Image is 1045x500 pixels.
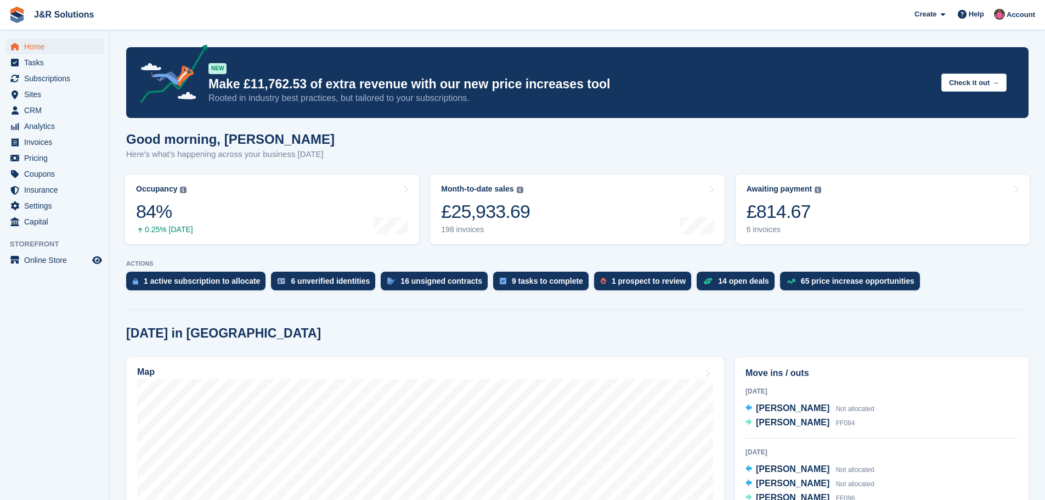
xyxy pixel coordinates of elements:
a: 1 prospect to review [594,272,697,296]
div: Occupancy [136,184,177,194]
a: menu [5,71,104,86]
span: CRM [24,103,90,118]
span: Account [1007,9,1035,20]
img: icon-info-grey-7440780725fd019a000dd9b08b2336e03edf1995a4989e88bcd33f0948082b44.svg [180,187,187,193]
img: deal-1b604bf984904fb50ccaf53a9ad4b4a5d6e5aea283cecdc64d6e3604feb123c2.svg [703,277,713,285]
img: icon-info-grey-7440780725fd019a000dd9b08b2336e03edf1995a4989e88bcd33f0948082b44.svg [815,187,821,193]
a: [PERSON_NAME] Not allocated [745,402,874,416]
a: 9 tasks to complete [493,272,594,296]
img: stora-icon-8386f47178a22dfd0bd8f6a31ec36ba5ce8667c1dd55bd0f319d3a0aa187defe.svg [9,7,25,23]
h2: Move ins / outs [745,367,1018,380]
div: 0.25% [DATE] [136,225,193,234]
div: 1 active subscription to allocate [144,277,260,285]
span: Help [969,9,984,20]
p: Rooted in industry best practices, but tailored to your subscriptions. [208,92,933,104]
a: menu [5,103,104,118]
a: Awaiting payment £814.67 6 invoices [736,175,1030,244]
a: 6 unverified identities [271,272,381,296]
a: menu [5,214,104,229]
button: Check it out → [941,74,1007,92]
div: 65 price increase opportunities [801,277,914,285]
a: menu [5,119,104,134]
a: [PERSON_NAME] Not allocated [745,463,874,477]
div: £25,933.69 [441,200,530,223]
a: Preview store [91,254,104,267]
div: 6 invoices [747,225,822,234]
a: 1 active subscription to allocate [126,272,271,296]
div: 9 tasks to complete [512,277,583,285]
div: 6 unverified identities [291,277,370,285]
div: [DATE] [745,386,1018,396]
a: Occupancy 84% 0.25% [DATE] [125,175,419,244]
span: Not allocated [836,466,874,474]
div: 198 invoices [441,225,530,234]
span: Pricing [24,150,90,166]
img: task-75834270c22a3079a89374b754ae025e5fb1db73e45f91037f5363f120a921f8.svg [500,278,506,284]
div: 16 unsigned contracts [400,277,482,285]
p: ACTIONS [126,260,1029,267]
span: Invoices [24,134,90,150]
span: Not allocated [836,480,874,488]
img: contract_signature_icon-13c848040528278c33f63329250d36e43548de30e8caae1d1a13099fd9432cc5.svg [387,278,395,284]
span: FF084 [836,419,855,427]
span: [PERSON_NAME] [756,479,829,488]
img: price_increase_opportunities-93ffe204e8149a01c8c9dc8f82e8f89637d9d84a8eef4429ea346261dce0b2c0.svg [787,279,795,284]
a: 16 unsigned contracts [381,272,493,296]
a: [PERSON_NAME] Not allocated [745,477,874,491]
img: prospect-51fa495bee0391a8d652442698ab0144808aea92771e9ea1ae160a38d050c398.svg [601,278,606,284]
a: 14 open deals [697,272,780,296]
span: Storefront [10,239,109,250]
span: Subscriptions [24,71,90,86]
span: Sites [24,87,90,102]
p: Make £11,762.53 of extra revenue with our new price increases tool [208,76,933,92]
a: menu [5,252,104,268]
h2: Map [137,367,155,377]
img: verify_identity-adf6edd0f0f0b5bbfe63781bf79b02c33cf7c696d77639b501bdc392416b5a36.svg [278,278,285,284]
a: menu [5,198,104,214]
a: 65 price increase opportunities [780,272,925,296]
a: menu [5,55,104,70]
span: Analytics [24,119,90,134]
span: Home [24,39,90,54]
img: icon-info-grey-7440780725fd019a000dd9b08b2336e03edf1995a4989e88bcd33f0948082b44.svg [517,187,523,193]
div: £814.67 [747,200,822,223]
div: Month-to-date sales [441,184,513,194]
span: Coupons [24,166,90,182]
span: Capital [24,214,90,229]
span: Tasks [24,55,90,70]
span: Not allocated [836,405,874,413]
h1: Good morning, [PERSON_NAME] [126,132,335,147]
a: [PERSON_NAME] FF084 [745,416,855,430]
a: menu [5,166,104,182]
div: 14 open deals [718,277,769,285]
span: Settings [24,198,90,214]
a: menu [5,182,104,198]
span: [PERSON_NAME] [756,464,829,474]
span: Create [914,9,936,20]
a: menu [5,87,104,102]
img: active_subscription_to_allocate_icon-d502201f5373d7db506a760aba3b589e785aa758c864c3986d89f69b8ff3... [133,278,138,285]
div: 84% [136,200,193,223]
span: [PERSON_NAME] [756,418,829,427]
img: Julie Morgan [994,9,1005,20]
div: [DATE] [745,447,1018,457]
p: Here's what's happening across your business [DATE] [126,148,335,161]
span: Insurance [24,182,90,198]
div: 1 prospect to review [612,277,686,285]
span: [PERSON_NAME] [756,403,829,413]
a: Month-to-date sales £25,933.69 198 invoices [430,175,724,244]
a: J&R Solutions [30,5,98,24]
div: NEW [208,63,227,74]
a: menu [5,39,104,54]
a: menu [5,134,104,150]
div: Awaiting payment [747,184,812,194]
h2: [DATE] in [GEOGRAPHIC_DATA] [126,326,321,341]
a: menu [5,150,104,166]
span: Online Store [24,252,90,268]
img: price-adjustments-announcement-icon-8257ccfd72463d97f412b2fc003d46551f7dbcb40ab6d574587a9cd5c0d94... [131,44,208,107]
